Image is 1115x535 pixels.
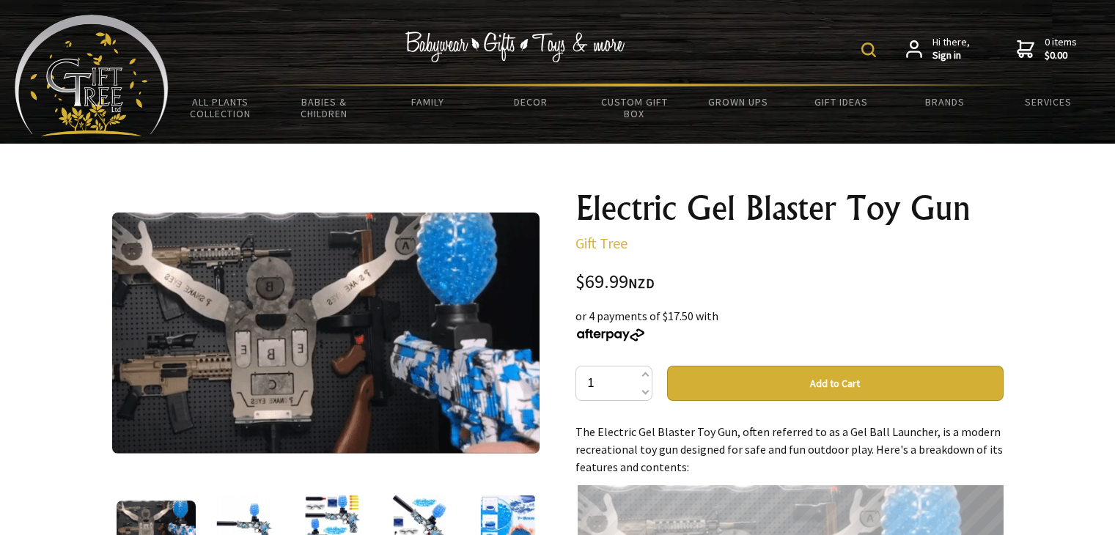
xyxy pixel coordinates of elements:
[405,32,625,62] img: Babywear - Gifts - Toys & more
[575,273,1004,292] div: $69.99
[932,49,970,62] strong: Sign in
[575,234,628,252] a: Gift Tree
[997,86,1100,117] a: Services
[575,328,646,342] img: Afterpay
[906,36,970,62] a: Hi there,Sign in
[790,86,893,117] a: Gift Ideas
[628,275,655,292] span: NZD
[575,307,1004,342] div: or 4 payments of $17.50 with
[1017,36,1077,62] a: 0 items$0.00
[667,366,1004,401] button: Add to Cart
[479,86,583,117] a: Decor
[272,86,375,129] a: Babies & Children
[894,86,997,117] a: Brands
[1045,49,1077,62] strong: $0.00
[575,191,1004,226] h1: Electric Gel Blaster Toy Gun
[686,86,790,117] a: Grown Ups
[1045,35,1077,62] span: 0 items
[112,213,540,454] img: Electric Gel Blaster Toy Gun
[375,86,479,117] a: Family
[861,43,876,57] img: product search
[169,86,272,129] a: All Plants Collection
[15,15,169,136] img: Babyware - Gifts - Toys and more...
[575,423,1004,476] p: The Electric Gel Blaster Toy Gun, often referred to as a Gel Ball Launcher, is a modern recreatio...
[583,86,686,129] a: Custom Gift Box
[932,36,970,62] span: Hi there,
